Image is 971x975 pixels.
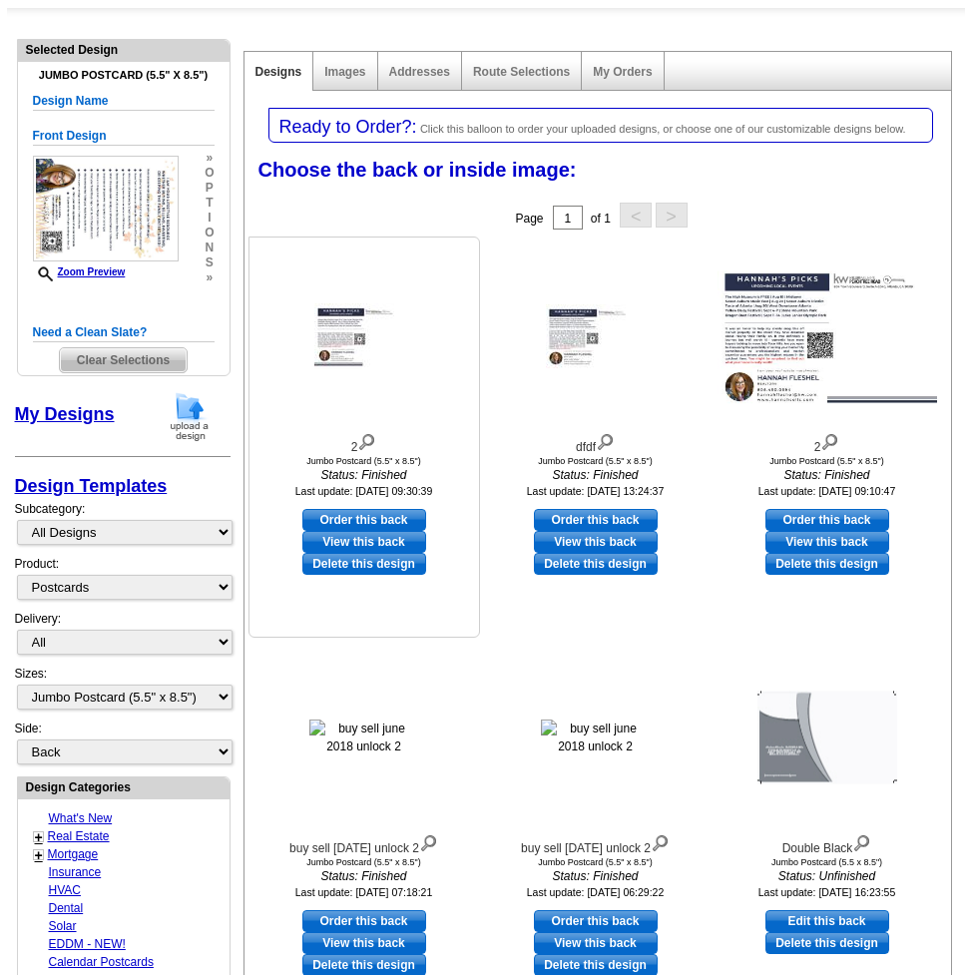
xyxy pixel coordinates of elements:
[765,531,889,553] a: View this back
[33,266,126,277] a: Zoom Preview
[33,69,215,82] h4: Jumbo Postcard (5.5" x 8.5")
[254,830,474,857] div: buy sell [DATE] unlock 2
[486,857,706,867] div: Jumbo Postcard (5.5" x 8.5")
[718,867,937,885] i: Status: Unfinished
[527,485,665,497] small: Last update: [DATE] 13:24:37
[60,348,187,372] span: Clear Selections
[255,65,302,79] a: Designs
[420,123,906,135] span: Click this balloon to order your uploaded designs, or choose one of our customizable designs below.
[254,466,474,484] i: Status: Finished
[205,196,214,211] span: t
[33,127,215,146] h5: Front Design
[49,901,84,915] a: Dental
[49,919,77,933] a: Solar
[309,720,419,755] img: buy sell june 2018 unlock 2
[620,203,652,228] button: <
[18,40,230,59] div: Selected Design
[389,65,450,79] a: Addresses
[49,955,154,969] a: Calendar Postcards
[593,65,652,79] a: My Orders
[486,429,706,456] div: dfdf
[302,553,426,575] a: Delete this design
[48,847,99,861] a: Mortgage
[205,270,214,285] span: »
[205,241,214,255] span: n
[254,867,474,885] i: Status: Finished
[18,777,230,796] div: Design Categories
[49,937,126,951] a: EDDM - NEW!
[534,553,658,575] a: Delete this design
[15,404,115,424] a: My Designs
[357,429,376,451] img: view design details
[314,303,414,369] img: 2
[324,65,365,79] a: Images
[15,476,168,496] a: Design Templates
[49,865,102,879] a: Insurance
[596,429,615,451] img: view design details
[258,159,577,181] span: Choose the back or inside image:
[534,910,658,932] a: use this design
[15,665,231,720] div: Sizes:
[302,932,426,954] a: View this back
[35,847,43,863] a: +
[534,932,658,954] a: View this back
[15,610,231,665] div: Delivery:
[254,857,474,867] div: Jumbo Postcard (5.5" x 8.5")
[486,830,706,857] div: buy sell [DATE] unlock 2
[527,886,665,898] small: Last update: [DATE] 06:29:22
[718,830,937,857] div: Double Black
[164,391,216,442] img: upload-design
[33,323,215,342] h5: Need a Clean Slate?
[541,720,651,755] img: buy sell june 2018 unlock 2
[35,829,43,845] a: +
[15,500,231,555] div: Subcategory:
[765,932,889,954] a: Delete this design
[651,830,670,852] img: view design details
[295,886,433,898] small: Last update: [DATE] 07:18:21
[205,255,214,270] span: s
[765,910,889,932] a: use this design
[205,226,214,241] span: o
[254,429,474,456] div: 2
[718,429,937,456] div: 2
[302,509,426,531] a: use this design
[718,466,937,484] i: Status: Finished
[718,857,937,867] div: Jumbo Postcard (5.5 x 8.5")
[15,555,231,610] div: Product:
[205,151,214,166] span: »
[765,553,889,575] a: Delete this design
[15,720,231,766] div: Side:
[718,456,937,466] div: Jumbo Postcard (5.5" x 8.5")
[205,211,214,226] span: i
[656,203,688,228] button: >
[295,485,433,497] small: Last update: [DATE] 09:30:39
[486,456,706,466] div: Jumbo Postcard (5.5" x 8.5")
[486,466,706,484] i: Status: Finished
[48,829,110,843] a: Real Estate
[534,531,658,553] a: View this back
[534,509,658,531] a: use this design
[758,485,896,497] small: Last update: [DATE] 09:10:47
[591,212,611,226] span: of 1
[546,304,646,368] img: dfdf
[205,166,214,181] span: o
[419,830,438,852] img: view design details
[820,429,839,451] img: view design details
[758,886,896,898] small: Last update: [DATE] 16:23:55
[718,262,937,411] img: 2
[302,910,426,932] a: use this design
[302,531,426,553] a: View this back
[254,456,474,466] div: Jumbo Postcard (5.5" x 8.5")
[473,65,570,79] a: Route Selections
[33,92,215,111] h5: Design Name
[486,867,706,885] i: Status: Finished
[515,212,543,226] span: Page
[765,509,889,531] a: use this design
[33,156,179,261] img: small-thumb.jpg
[49,883,81,897] a: HVAC
[757,692,897,784] img: Double Black
[49,811,113,825] a: What's New
[205,181,214,196] span: p
[852,830,871,852] img: view design details
[279,117,417,137] span: Ready to Order?:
